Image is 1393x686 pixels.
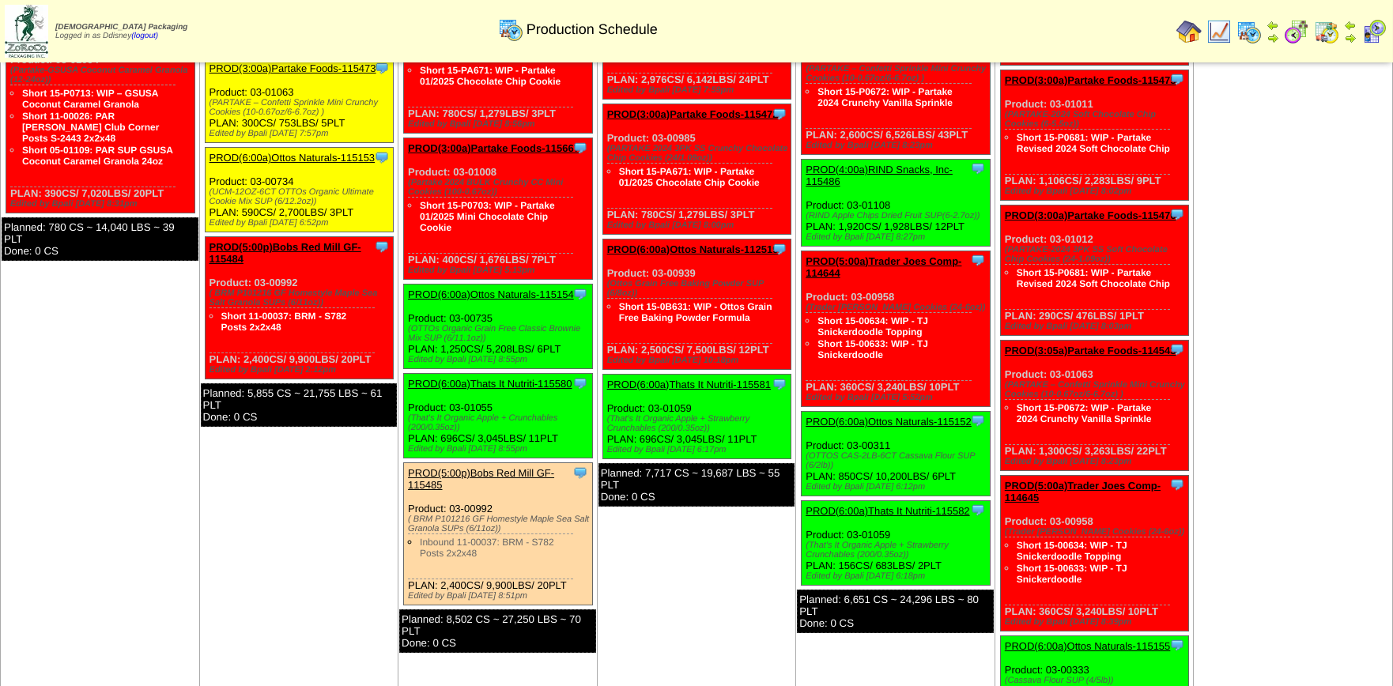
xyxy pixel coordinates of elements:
[598,463,795,507] div: Planned: 7,717 CS ~ 19,687 LBS ~ 55 PLT Done: 0 CS
[607,108,779,120] a: PROD(3:00a)Partake Foods-115472
[607,379,771,390] a: PROD(6:00a)Thats It Nutriti-115581
[1005,322,1189,331] div: Edited by Bpali [DATE] 8:03pm
[806,141,990,150] div: Edited by Bpali [DATE] 8:23pm
[806,393,990,402] div: Edited by Bpali [DATE] 5:52pm
[404,138,593,280] div: Product: 03-01008 PLAN: 400CS / 1,676LBS / 7PLT
[408,378,572,390] a: PROD(6:00a)Thats It Nutriti-115580
[408,444,592,454] div: Edited by Bpali [DATE] 8:55pm
[772,376,787,392] img: Tooltip
[408,142,579,154] a: PROD(3:00a)Partake Foods-115667
[772,241,787,257] img: Tooltip
[806,416,972,428] a: PROD(6:00a)Ottos Naturals-115152
[1005,110,1189,129] div: (PARTAKE-2024 Soft Chocolate Chip Cookies (6-5.5oz))
[221,311,347,333] a: Short 11-00037: BRM - S782 Posts 2x2x48
[817,338,928,360] a: Short 15-00633: WIP - TJ Snickerdoodle
[806,451,990,470] div: (OTTOS CAS-2LB-6CT Cassava Flour SUP (6/2lb))
[806,255,961,279] a: PROD(5:00a)Trader Joes Comp-114644
[806,505,969,517] a: PROD(6:00a)Thats It Nutriti-115582
[806,482,990,492] div: Edited by Bpali [DATE] 6:12pm
[55,23,187,32] span: [DEMOGRAPHIC_DATA] Packaging
[1169,341,1185,357] img: Tooltip
[1005,640,1171,652] a: PROD(6:00a)Ottos Naturals-115155
[404,285,593,369] div: Product: 03-00735 PLAN: 1,250CS / 5,208LBS / 6PLT
[1169,206,1185,222] img: Tooltip
[802,159,991,246] div: Product: 03-01108 PLAN: 1,920CS / 1,928LBS / 12PLT
[607,414,791,433] div: (That's It Organic Apple + Strawberry Crunchables (200/0.35oz))
[602,104,791,235] div: Product: 03-00985 PLAN: 780CS / 1,279LBS / 3PLT
[802,411,991,496] div: Product: 03-00311 PLAN: 850CS / 10,200LBS / 6PLT
[399,609,596,653] div: Planned: 8,502 CS ~ 27,250 LBS ~ 70 PLT Done: 0 CS
[607,356,791,365] div: Edited by Bpali [DATE] 10:18pm
[408,355,592,364] div: Edited by Bpali [DATE] 8:55pm
[420,537,553,559] a: Inbound 11-00037: BRM - S782 Posts 2x2x48
[817,86,953,108] a: Short 15-P0672: WIP - Partake 2024 Crunchy Vanilla Sprinkle
[420,200,555,233] a: Short 15-P0703: WIP - Partake 01/2025 Mini Chocolate Chip Cookie
[806,232,990,242] div: Edited by Bpali [DATE] 8:27pm
[1005,74,1176,86] a: PROD(3:00a)Partake Foods-115475
[408,324,592,343] div: (OTTOs Organic Grain Free Classic Brownie Mix SUP (6/11.1oz))
[970,160,986,176] img: Tooltip
[1000,340,1189,470] div: Product: 03-01063 PLAN: 1,300CS / 3,263LBS / 22PLT
[1236,19,1262,44] img: calendarprod.gif
[817,315,928,337] a: Short 15-00634: WIP - TJ Snickerdoodle Topping
[22,145,173,167] a: Short 05-01109: PAR SUP GSUSA Coconut Caramel Granola 24oz
[970,502,986,518] img: Tooltip
[1017,402,1152,424] a: Short 15-P0672: WIP - Partake 2024 Crunchy Vanilla Sprinkle
[607,279,791,298] div: (Ottos Grain Free Baking Powder SUP (6/8oz))
[607,85,791,95] div: Edited by Bpali [DATE] 7:59pm
[1005,480,1161,503] a: PROD(5:00a)Trader Joes Comp-114645
[408,266,592,275] div: Edited by Bpali [DATE] 5:13pm
[210,129,394,138] div: Edited by Bpali [DATE] 7:57pm
[1000,205,1189,335] div: Product: 03-01012 PLAN: 290CS / 476LBS / 1PLT
[602,239,791,370] div: Product: 03-00939 PLAN: 2,500CS / 7,500LBS / 12PLT
[1169,637,1185,653] img: Tooltip
[1267,32,1279,44] img: arrowright.gif
[1284,19,1309,44] img: calendarblend.gif
[210,218,394,228] div: Edited by Bpali [DATE] 6:52pm
[210,98,394,117] div: (PARTAKE – Confetti Sprinkle Mini Crunchy Cookies (10-0.67oz/6-6.7oz) )
[10,66,194,85] div: (Partake-GSUSA Coconut Caramel Granola (12-24oz))
[1206,19,1232,44] img: line_graph.gif
[1005,380,1189,399] div: (PARTAKE – Confetti Sprinkle Mini Crunchy Cookies (10-0.67oz/6-6.7oz) )
[374,149,390,165] img: Tooltip
[619,301,772,323] a: Short 15-0B631: WIP - Ottos Grain Free Baking Powder Formula
[5,5,48,58] img: zoroco-logo-small.webp
[772,106,787,122] img: Tooltip
[802,251,991,406] div: Product: 03-00958 PLAN: 360CS / 3,240LBS / 10PLT
[1005,345,1176,356] a: PROD(3:05a)Partake Foods-114543
[1344,19,1357,32] img: arrowleft.gif
[408,119,592,129] div: Edited by Bpali [DATE] 8:56pm
[806,64,990,83] div: (PARTAKE – Confetti Sprinkle Mini Crunchy Cookies (10-0.67oz/6-6.7oz) )
[607,220,791,230] div: Edited by Bpali [DATE] 8:00pm
[802,24,991,154] div: Product: 03-01063 PLAN: 2,600CS / 6,526LBS / 43PLT
[1169,71,1185,87] img: Tooltip
[572,375,588,391] img: Tooltip
[1005,676,1189,685] div: (Cassava Flour SUP (4/5lb))
[970,413,986,428] img: Tooltip
[210,288,394,307] div: ( BRM P101216 GF Homestyle Maple Sea Salt Granola SUPs (6/11oz))
[22,111,159,144] a: Short 11-00026: PAR [PERSON_NAME] Club Corner Posts S-2443 2x2x48
[408,591,592,601] div: Edited by Bpali [DATE] 8:51pm
[797,590,994,633] div: Planned: 6,651 CS ~ 24,296 LBS ~ 80 PLT Done: 0 CS
[806,303,990,312] div: (Trader [PERSON_NAME] Cookies (24-6oz))
[802,500,991,585] div: Product: 03-01059 PLAN: 156CS / 683LBS / 2PLT
[10,199,194,209] div: Edited by Bpali [DATE] 8:31pm
[2,217,198,261] div: Planned: 780 CS ~ 14,040 LBS ~ 39 PLT Done: 0 CS
[6,26,195,213] div: Product: 03-01094 PLAN: 390CS / 7,020LBS / 20PLT
[970,252,986,268] img: Tooltip
[205,237,394,379] div: Product: 03-00992 PLAN: 2,400CS / 9,900LBS / 20PLT
[408,514,592,533] div: ( BRM P101216 GF Homestyle Maple Sea Salt Granola SUPs (6/11oz))
[210,241,361,265] a: PROD(5:00p)Bobs Red Mill GF-115484
[404,374,593,458] div: Product: 03-01055 PLAN: 696CS / 3,045LBS / 11PLT
[1017,540,1127,562] a: Short 15-00634: WIP - TJ Snickerdoodle Topping
[55,23,187,40] span: Logged in as Ddisney
[201,383,398,427] div: Planned: 5,855 CS ~ 21,755 LBS ~ 61 PLT Done: 0 CS
[210,152,376,164] a: PROD(6:00a)Ottos Naturals-115153
[498,17,523,42] img: calendarprod.gif
[205,58,394,143] div: Product: 03-01063 PLAN: 300CS / 753LBS / 5PLT
[1005,527,1189,537] div: (Trader [PERSON_NAME] Cookies (24-6oz))
[1344,32,1357,44] img: arrowright.gif
[619,166,760,188] a: Short 15-PA671: WIP - Partake 01/2025 Chocolate Chip Cookie
[1005,209,1176,221] a: PROD(3:00a)Partake Foods-115476
[210,365,394,375] div: Edited by Bpali [DATE] 2:12pm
